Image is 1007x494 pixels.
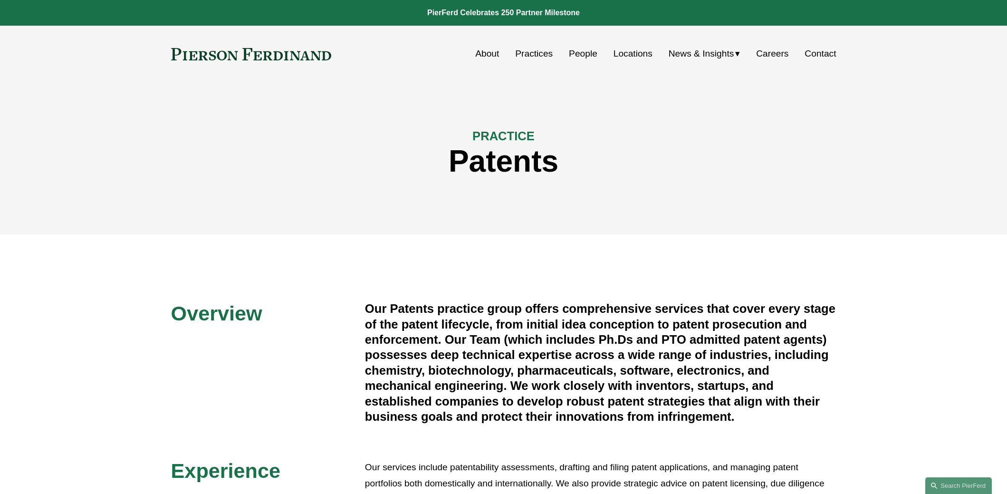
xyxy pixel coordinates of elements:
a: People [569,45,597,63]
a: Locations [614,45,652,63]
span: Overview [171,302,262,325]
a: Practices [515,45,553,63]
h1: Patents [171,144,836,179]
a: Contact [805,45,836,63]
a: Search this site [925,477,992,494]
h4: Our Patents practice group offers comprehensive services that cover every stage of the patent lif... [365,301,836,425]
a: About [475,45,499,63]
a: Careers [756,45,788,63]
span: News & Insights [669,46,734,62]
span: Experience [171,459,280,482]
a: folder dropdown [669,45,740,63]
span: PRACTICE [472,129,535,143]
